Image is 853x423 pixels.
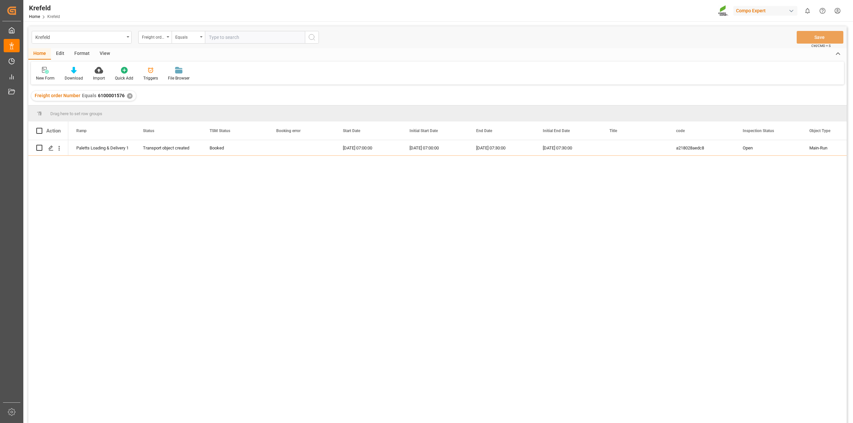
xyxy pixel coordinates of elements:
input: Type to search [205,31,305,44]
span: Freight order Number [35,93,80,98]
div: a218028aedc8 [668,140,735,155]
div: [DATE] 07:00:00 [335,140,402,155]
button: Help Center [815,3,830,18]
span: Initial End Date [543,128,570,133]
span: Booking error [276,128,301,133]
div: Format [69,48,95,60]
div: Paletts Loading & Delivery 1 [76,140,127,156]
div: Press SPACE to select this row. [28,140,68,156]
span: Object Type [809,128,830,133]
div: Download [65,75,83,81]
div: Open [743,140,793,156]
span: Drag here to set row groups [50,111,102,116]
div: File Browser [168,75,190,81]
a: Home [29,14,40,19]
span: Title [609,128,617,133]
span: Initial Start Date [410,128,438,133]
div: [DATE] 07:30:00 [468,140,535,155]
span: End Date [476,128,492,133]
div: Equals [175,33,198,40]
div: [DATE] 07:00:00 [402,140,468,155]
div: Compo Expert [733,6,797,16]
div: Booked [210,140,260,156]
div: New Form [36,75,55,81]
button: Compo Expert [733,4,800,17]
span: code [676,128,685,133]
span: Status [143,128,154,133]
span: Equals [82,93,96,98]
span: Ctrl/CMD + S [811,43,831,48]
button: show 0 new notifications [800,3,815,18]
div: Krefeld [29,3,60,13]
div: [DATE] 07:30:00 [535,140,601,155]
div: View [95,48,115,60]
button: Save [797,31,843,44]
div: ✕ [127,93,133,99]
div: Quick Add [115,75,133,81]
button: open menu [172,31,205,44]
span: TSM Status [210,128,230,133]
div: Import [93,75,105,81]
div: Transport object created [143,140,194,156]
div: Edit [51,48,69,60]
img: Screenshot%202023-09-29%20at%2010.02.21.png_1712312052.png [718,5,729,17]
span: Start Date [343,128,360,133]
div: Triggers [143,75,158,81]
div: Freight order Number [142,33,165,40]
button: search button [305,31,319,44]
span: 6100001576 [98,93,125,98]
div: Action [46,128,61,134]
div: Home [28,48,51,60]
button: open menu [32,31,132,44]
div: Krefeld [35,33,124,41]
span: Ramp [76,128,87,133]
span: Inspection Status [743,128,774,133]
button: open menu [138,31,172,44]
